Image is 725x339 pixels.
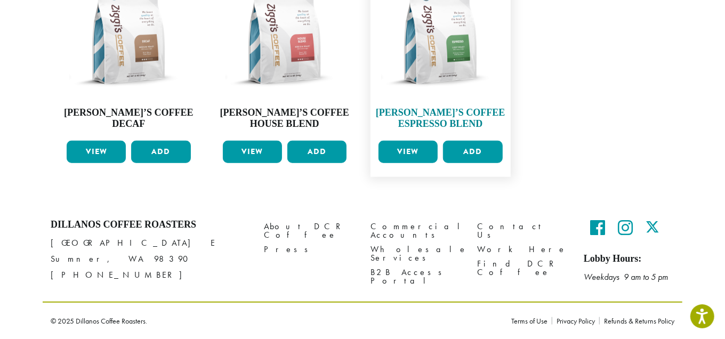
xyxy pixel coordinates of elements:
[552,317,599,325] a: Privacy Policy
[131,141,190,163] button: Add
[477,242,568,256] a: Work Here
[584,271,668,282] em: Weekdays 9 am to 5 pm
[64,107,194,130] h4: [PERSON_NAME]’s Coffee Decaf
[264,219,355,242] a: About DCR Coffee
[67,141,126,163] a: View
[443,141,502,163] button: Add
[51,317,495,325] p: © 2025 Dillanos Coffee Roasters.
[370,219,461,242] a: Commercial Accounts
[370,242,461,265] a: Wholesale Services
[378,141,438,163] a: View
[477,256,568,279] a: Find DCR Coffee
[220,107,350,130] h4: [PERSON_NAME]’s Coffee House Blend
[376,107,505,130] h4: [PERSON_NAME]’s Coffee Espresso Blend
[51,219,248,231] h4: Dillanos Coffee Roasters
[584,253,674,265] h5: Lobby Hours:
[223,141,282,163] a: View
[477,219,568,242] a: Contact Us
[51,235,248,283] p: [GEOGRAPHIC_DATA] E Sumner, WA 98390 [PHONE_NUMBER]
[264,242,355,256] a: Press
[370,265,461,288] a: B2B Access Portal
[511,317,552,325] a: Terms of Use
[287,141,347,163] button: Add
[599,317,674,325] a: Refunds & Returns Policy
